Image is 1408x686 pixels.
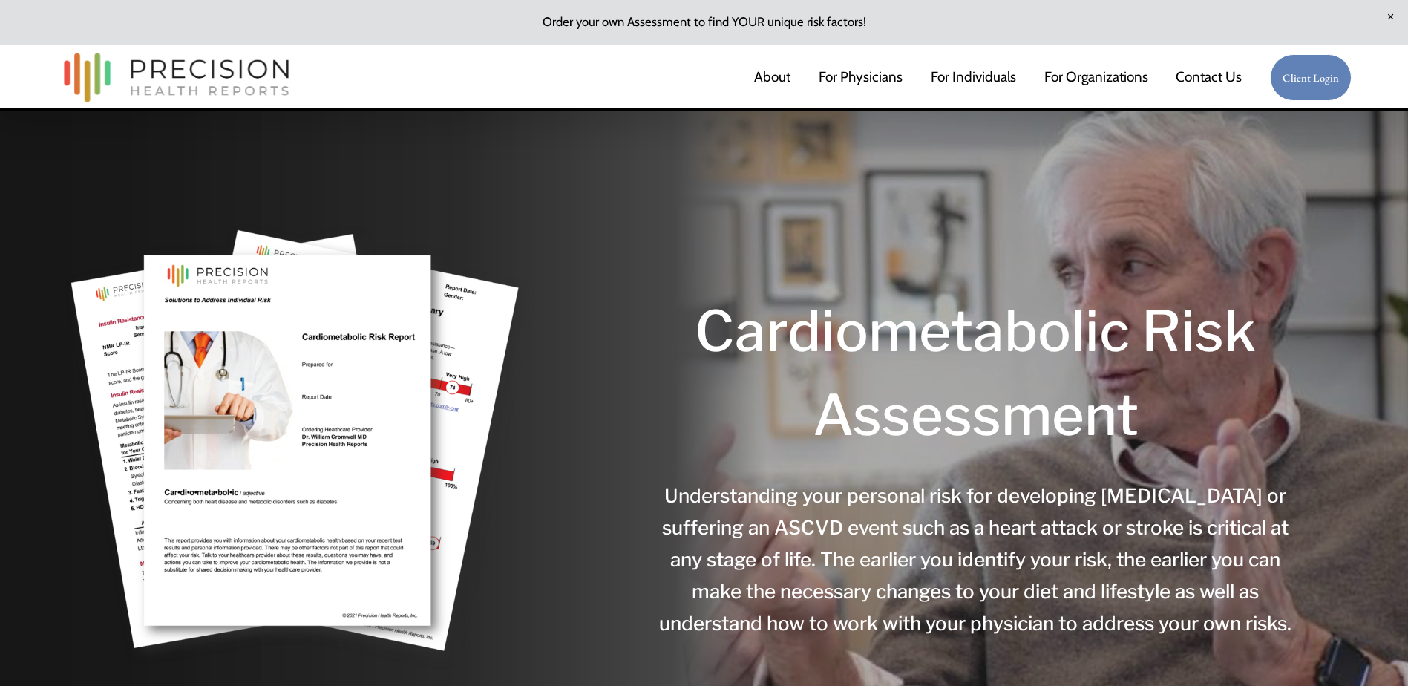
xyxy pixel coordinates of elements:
[654,289,1297,457] h1: Cardiometabolic Risk Assessment
[1044,62,1148,94] a: folder dropdown
[1270,54,1352,101] a: Client Login
[1176,62,1242,94] a: Contact Us
[931,62,1016,94] a: For Individuals
[56,46,297,109] img: Precision Health Reports
[819,62,903,94] a: For Physicians
[654,480,1297,640] h4: Understanding your personal risk for developing [MEDICAL_DATA] or suffering an ASCVD event such a...
[1044,63,1148,91] span: For Organizations
[754,62,790,94] a: About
